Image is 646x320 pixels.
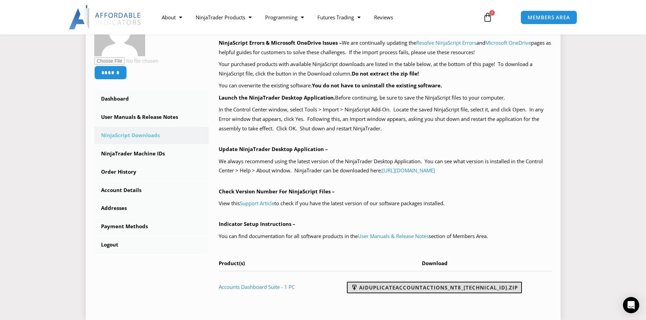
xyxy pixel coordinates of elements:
a: Account Details [94,182,209,199]
span: Download [422,260,448,266]
a: Microsoft OneDrive [485,39,531,46]
a: Addresses [94,199,209,217]
span: MEMBERS AREA [528,15,570,20]
a: User Manuals & Release Notes [358,233,429,239]
b: You do not have to uninstall the existing software. [312,82,442,89]
a: Payment Methods [94,218,209,235]
p: You can overwrite the existing software. [219,81,552,90]
p: Your purchased products with available NinjaScript downloads are listed in the table below, at th... [219,60,552,79]
a: NinjaTrader Products [189,9,258,25]
p: View this to check if you have the latest version of our software packages installed. [219,199,552,208]
a: Resolve NinjaScript Errors [416,39,476,46]
a: Order History [94,163,209,181]
nav: Account pages [94,90,209,254]
a: AIDuplicateAccountActions_NT8_[TECHNICAL_ID].zip [347,282,522,293]
b: Launch the NinjaTrader Desktop Application. [219,94,335,101]
p: You can find documentation for all software products in the section of Members Area. [219,232,552,241]
div: Open Intercom Messenger [623,297,639,313]
b: Indicator Setup Instructions – [219,220,295,227]
span: 0 [489,10,495,16]
b: Check Version Number For NinjaScript Files – [219,188,335,195]
nav: Menu [155,9,475,25]
b: Update NinjaTrader Desktop Application – [219,146,328,152]
p: We are continually updating the and pages as helpful guides for customers to solve these challeng... [219,38,552,57]
a: Support Article [240,200,274,207]
a: Programming [258,9,311,25]
p: We always recommend using the latest version of the NinjaTrader Desktop Application. You can see ... [219,157,552,176]
a: Futures Trading [311,9,367,25]
a: Dashboard [94,90,209,108]
a: 0 [473,7,503,27]
a: [URL][DOMAIN_NAME] [382,167,435,174]
a: NinjaScript Downloads [94,127,209,144]
a: Reviews [367,9,400,25]
a: User Manuals & Release Notes [94,108,209,126]
span: Product(s) [219,260,245,266]
a: Logout [94,236,209,254]
p: Before continuing, be sure to save the NinjaScript files to your computer. [219,93,552,103]
a: Accounts Dashboard Suite - 1 PC [219,283,295,290]
a: NinjaTrader Machine IDs [94,145,209,163]
a: About [155,9,189,25]
p: In the Control Center window, select Tools > Import > NinjaScript Add-On. Locate the saved NinjaS... [219,105,552,133]
b: Do not extract the zip file! [352,70,419,77]
a: MEMBERS AREA [521,10,577,24]
b: NinjaScript Errors & Microsoft OneDrive Issues – [219,39,342,46]
img: LogoAI | Affordable Indicators – NinjaTrader [69,5,142,29]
